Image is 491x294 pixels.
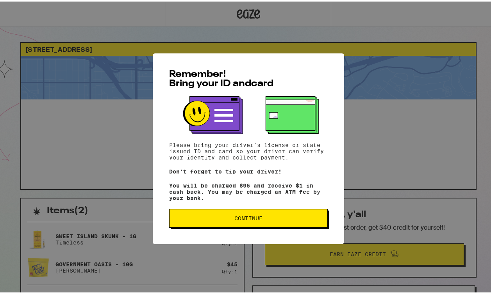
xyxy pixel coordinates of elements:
p: Don't forget to tip your driver! [169,167,328,173]
button: Continue [169,207,328,226]
span: Continue [234,214,262,220]
span: Remember! Bring your ID and card [169,68,273,87]
p: You will be charged $96 and receive $1 in cash back. You may be charged an ATM fee by your bank. [169,181,328,200]
p: Please bring your driver's license or state issued ID and card so your driver can verify your ide... [169,140,328,159]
